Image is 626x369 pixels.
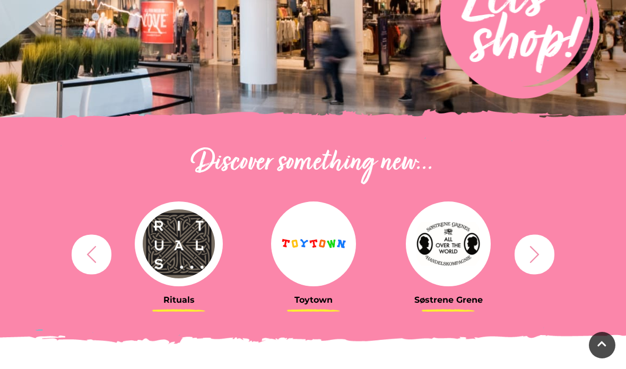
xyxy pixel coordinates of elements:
a: Søstrene Grene [389,201,508,305]
a: Toytown [254,201,373,305]
a: Rituals [119,201,238,305]
h3: Toytown [254,295,373,305]
h3: Rituals [119,295,238,305]
h2: Discover something new... [66,146,560,180]
h3: Søstrene Grene [389,295,508,305]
